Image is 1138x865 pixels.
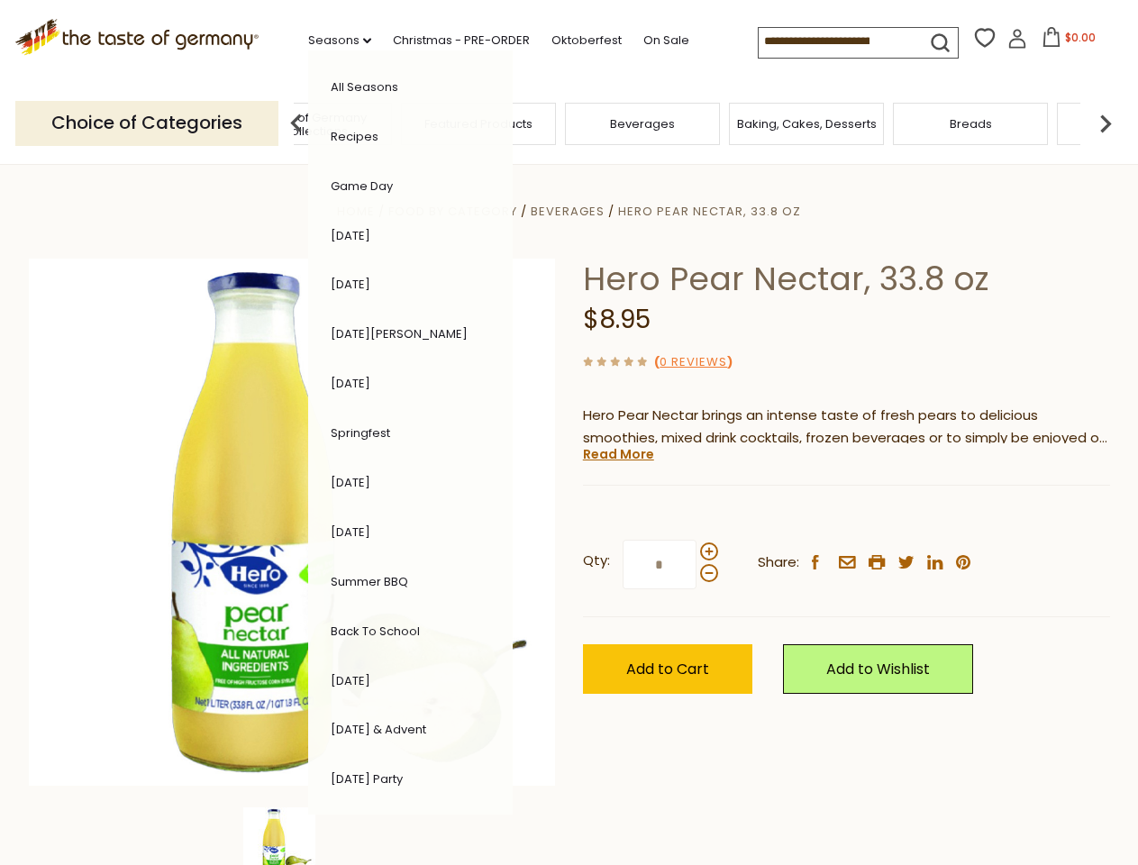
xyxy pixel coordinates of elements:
[623,540,696,589] input: Qty:
[583,302,651,337] span: $8.95
[583,445,654,463] a: Read More
[783,644,973,694] a: Add to Wishlist
[531,203,605,220] a: Beverages
[331,78,398,96] a: All Seasons
[626,659,709,679] span: Add to Cart
[654,353,733,370] span: ( )
[331,623,420,640] a: Back to School
[1031,27,1107,54] button: $0.00
[278,105,314,141] img: previous arrow
[583,405,1110,450] p: Hero Pear Nectar brings an intense taste of fresh pears to delicious smoothies, mixed drink cockt...
[331,375,370,392] a: [DATE]
[583,644,752,694] button: Add to Cart
[331,178,393,195] a: Game Day
[618,203,801,220] a: Hero Pear Nectar, 33.8 oz
[660,353,727,372] a: 0 Reviews
[551,31,622,50] a: Oktoberfest
[15,101,278,145] p: Choice of Categories
[1088,105,1124,141] img: next arrow
[643,31,689,50] a: On Sale
[29,259,556,786] img: Hero Pear Nectar, 33.8 oz
[331,770,403,788] a: [DATE] Party
[331,721,426,738] a: [DATE] & Advent
[331,672,370,689] a: [DATE]
[331,325,468,342] a: [DATE][PERSON_NAME]
[331,474,370,491] a: [DATE]
[950,117,992,131] a: Breads
[331,424,390,442] a: Springfest
[393,31,530,50] a: Christmas - PRE-ORDER
[331,276,370,293] a: [DATE]
[331,573,408,590] a: Summer BBQ
[610,117,675,131] a: Beverages
[1065,30,1096,45] span: $0.00
[758,551,799,574] span: Share:
[737,117,877,131] a: Baking, Cakes, Desserts
[583,550,610,572] strong: Qty:
[331,227,370,244] a: [DATE]
[583,259,1110,299] h1: Hero Pear Nectar, 33.8 oz
[308,31,371,50] a: Seasons
[331,524,370,541] a: [DATE]
[331,128,378,145] a: Recipes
